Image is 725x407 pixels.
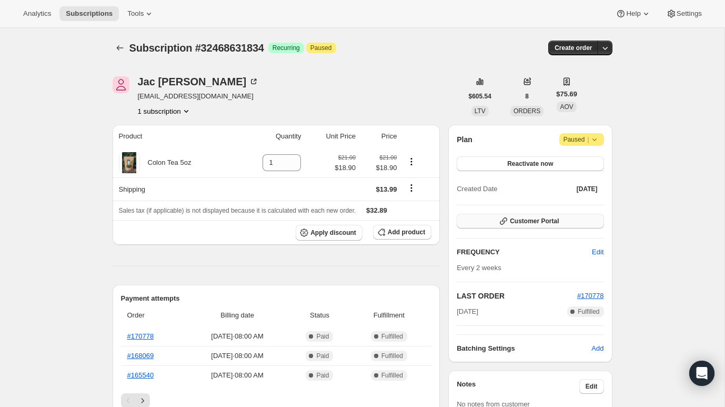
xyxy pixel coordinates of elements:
[457,156,603,171] button: Reactivate now
[525,92,529,101] span: 8
[366,206,387,214] span: $32.89
[113,41,127,55] button: Subscriptions
[570,182,604,196] button: [DATE]
[188,310,287,321] span: Billing date
[510,217,559,225] span: Customer Portal
[310,229,356,237] span: Apply discount
[403,182,420,194] button: Shipping actions
[457,184,497,194] span: Created Date
[138,106,192,116] button: Product actions
[59,6,119,21] button: Subscriptions
[457,214,603,229] button: Customer Portal
[586,382,598,391] span: Edit
[376,185,397,193] span: $13.99
[273,44,300,52] span: Recurring
[560,103,573,111] span: AOV
[373,225,431,240] button: Add product
[689,361,714,386] div: Open Intercom Messenger
[403,156,420,167] button: Product actions
[381,352,403,360] span: Fulfilled
[556,89,577,100] span: $75.69
[660,6,708,21] button: Settings
[548,41,598,55] button: Create order
[577,291,604,301] button: #170778
[457,264,501,272] span: Every 2 weeks
[513,107,540,115] span: ORDERS
[555,44,592,52] span: Create order
[469,92,491,101] span: $605.54
[457,291,577,301] h2: LAST ORDER
[127,371,154,379] a: #165540
[677,9,702,18] span: Settings
[296,225,363,241] button: Apply discount
[457,379,579,394] h3: Notes
[113,177,237,201] th: Shipping
[609,6,657,21] button: Help
[577,185,598,193] span: [DATE]
[138,91,259,102] span: [EMAIL_ADDRESS][DOMAIN_NAME]
[592,247,603,257] span: Edit
[127,9,144,18] span: Tools
[316,352,329,360] span: Paid
[129,42,264,54] span: Subscription #32468631834
[457,247,592,257] h2: FREQUENCY
[121,304,185,327] th: Order
[379,154,397,161] small: $21.00
[293,310,346,321] span: Status
[121,293,432,304] h2: Payment attempts
[113,125,237,148] th: Product
[362,163,397,173] span: $18.90
[121,6,160,21] button: Tools
[188,331,287,342] span: [DATE] · 08:00 AM
[381,371,403,380] span: Fulfilled
[457,306,478,317] span: [DATE]
[587,135,589,144] span: |
[507,160,553,168] span: Reactivate now
[457,343,591,354] h6: Batching Settings
[316,371,329,380] span: Paid
[316,332,329,341] span: Paid
[140,157,192,168] div: Colon Tea 5oz
[381,332,403,341] span: Fulfilled
[591,343,603,354] span: Add
[462,89,498,104] button: $605.54
[353,310,426,321] span: Fulfillment
[138,76,259,87] div: Jac [PERSON_NAME]
[577,292,604,300] a: #170778
[310,44,332,52] span: Paused
[127,332,154,340] a: #170778
[388,228,425,236] span: Add product
[519,89,535,104] button: 8
[578,307,599,316] span: Fulfilled
[66,9,113,18] span: Subscriptions
[579,379,604,394] button: Edit
[586,244,610,261] button: Edit
[237,125,305,148] th: Quantity
[188,351,287,361] span: [DATE] · 08:00 AM
[335,163,356,173] span: $18.90
[127,352,154,360] a: #168069
[23,9,51,18] span: Analytics
[457,134,472,145] h2: Plan
[119,207,356,214] span: Sales tax (if applicable) is not displayed because it is calculated with each new order.
[563,134,600,145] span: Paused
[338,154,356,161] small: $21.00
[359,125,400,148] th: Price
[626,9,640,18] span: Help
[113,76,129,93] span: Jac Hurley
[585,340,610,357] button: Add
[17,6,57,21] button: Analytics
[188,370,287,381] span: [DATE] · 08:00 AM
[475,107,486,115] span: LTV
[304,125,359,148] th: Unit Price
